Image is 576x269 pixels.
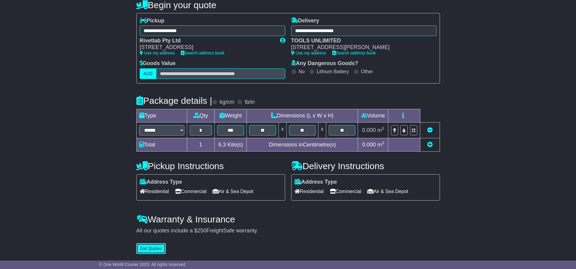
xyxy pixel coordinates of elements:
[382,141,384,145] sup: 3
[291,38,431,44] div: TOOLS UNLIMITED
[213,187,253,196] span: Air & Sea Depot
[136,214,440,224] h4: Warranty & Insurance
[136,243,166,254] button: Get Quotes
[197,228,207,234] span: 250
[278,122,286,138] td: x
[291,44,431,51] div: [STREET_ADDRESS][PERSON_NAME]
[358,109,388,122] td: Volume
[291,161,440,171] h4: Delivery Instructions
[330,187,361,196] span: Commercial
[299,69,305,74] label: No
[136,109,187,122] td: Type
[140,60,176,67] label: Goods Value
[136,228,440,234] div: All our quotes include a $ FreightSafe warranty.
[367,187,408,196] span: Air & Sea Depot
[291,18,319,24] label: Delivery
[361,69,373,74] label: Other
[187,138,215,151] td: 1
[362,127,376,133] span: 0.000
[99,262,187,267] span: © One World Courier 2025. All rights reserved.
[427,127,433,133] a: Remove this item
[291,60,358,67] label: Any Dangerous Goods?
[136,96,212,106] h4: Package details |
[291,51,326,55] a: Use my address
[218,142,226,148] span: 6.3
[187,109,215,122] td: Qty
[317,69,349,74] label: Lithium Battery
[332,51,376,55] a: Search address book
[247,138,358,151] td: Dimensions in Centimetre(s)
[136,161,285,171] h4: Pickup Instructions
[220,99,234,106] label: kg/cm
[382,126,384,131] sup: 3
[377,127,384,133] span: m
[181,51,224,55] a: Search address book
[295,179,337,185] label: Address Type
[377,142,384,148] span: m
[427,142,433,148] a: Add new item
[140,18,164,24] label: Pickup
[215,109,247,122] td: Weight
[140,51,175,55] a: Use my address
[295,187,324,196] span: Residential
[140,187,169,196] span: Residential
[215,138,247,151] td: Kilo(s)
[140,44,274,51] div: [STREET_ADDRESS]
[140,68,157,79] label: AUD
[140,38,274,44] div: Rivetlab Pty Ltd
[140,179,182,185] label: Address Type
[136,138,187,151] td: Total
[318,122,326,138] td: x
[175,187,207,196] span: Commercial
[362,142,376,148] span: 0.000
[245,99,255,106] label: lb/in
[247,109,358,122] td: Dimensions (L x W x H)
